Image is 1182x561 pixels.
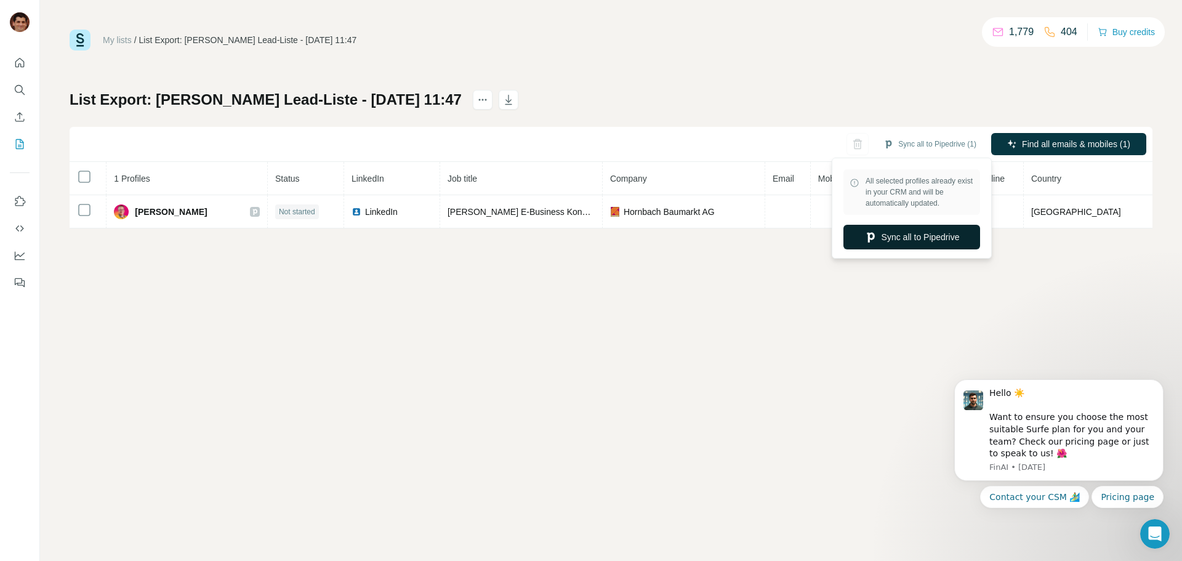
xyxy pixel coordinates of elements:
[1061,25,1077,39] p: 404
[1098,23,1155,41] button: Buy credits
[866,176,974,209] span: All selected profiles already exist in your CRM and will be automatically updated.
[10,272,30,294] button: Feedback
[70,90,462,110] h1: List Export: [PERSON_NAME] Lead-Liste - [DATE] 11:47
[135,206,207,218] span: [PERSON_NAME]
[10,190,30,212] button: Use Surfe on LinkedIn
[114,204,129,219] img: Avatar
[103,35,132,45] a: My lists
[70,30,90,50] img: Surfe Logo
[843,225,980,249] button: Sync all to Pipedrive
[352,207,361,217] img: LinkedIn logo
[991,133,1146,155] button: Find all emails & mobiles (1)
[936,339,1182,528] iframe: Intercom notifications message
[624,206,715,218] span: Hornbach Baumarkt AG
[134,34,137,46] li: /
[275,174,300,184] span: Status
[972,174,1005,184] span: Landline
[1140,519,1170,549] iframe: Intercom live chat
[352,174,384,184] span: LinkedIn
[773,174,794,184] span: Email
[610,207,620,217] img: company-logo
[1031,207,1121,217] span: [GEOGRAPHIC_DATA]
[10,106,30,128] button: Enrich CSV
[139,34,357,46] div: List Export: [PERSON_NAME] Lead-Liste - [DATE] 11:47
[448,207,599,217] span: [PERSON_NAME] E-Business Konzern
[10,79,30,101] button: Search
[1031,174,1061,184] span: Country
[10,12,30,32] img: Avatar
[1022,138,1130,150] span: Find all emails & mobiles (1)
[10,244,30,267] button: Dashboard
[473,90,492,110] button: actions
[875,135,985,153] button: Sync all to Pipedrive (1)
[114,174,150,184] span: 1 Profiles
[10,52,30,74] button: Quick start
[448,174,477,184] span: Job title
[1009,25,1034,39] p: 1,779
[10,133,30,155] button: My lists
[818,174,843,184] span: Mobile
[610,174,647,184] span: Company
[279,206,315,217] span: Not started
[365,206,398,218] span: LinkedIn
[10,217,30,240] button: Use Surfe API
